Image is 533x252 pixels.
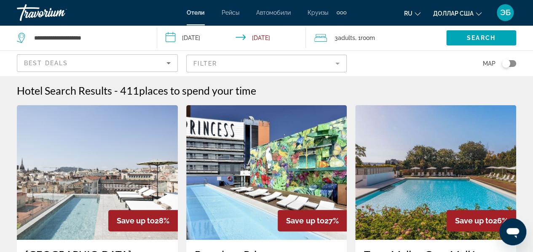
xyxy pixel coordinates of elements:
[338,34,355,41] span: Adults
[308,9,328,16] a: Круизы
[433,7,482,19] button: Изменить валюту
[256,9,291,16] a: Автомобили
[494,4,516,21] button: Меню пользователя
[455,216,493,225] span: Save up to
[17,2,101,24] a: Травориум
[355,105,516,240] img: Hotel image
[17,84,112,97] h1: Hotel Search Results
[114,84,118,97] span: -
[186,105,347,240] img: Hotel image
[17,105,178,240] img: Hotel image
[499,218,526,245] iframe: Кнопка запуска окна обмена сообщениями
[447,210,516,231] div: 26%
[404,10,412,17] font: ru
[496,60,516,67] button: Toggle map
[404,7,421,19] button: Изменить язык
[120,84,256,97] h2: 411
[446,30,516,45] button: Search
[24,58,171,68] mat-select: Sort by
[500,8,511,17] font: ЭБ
[306,25,446,50] button: Travelers: 3 adults, 0 children
[355,32,375,44] span: , 1
[186,54,347,73] button: Filter
[483,58,496,69] span: Map
[467,34,496,41] span: Search
[335,32,355,44] span: 3
[337,6,346,19] button: Дополнительные элементы навигации
[139,84,256,97] span: places to spend your time
[187,9,205,16] a: Отели
[24,60,68,66] span: Best Deals
[222,9,239,16] a: Рейсы
[117,216,155,225] span: Save up to
[278,210,347,231] div: 27%
[157,25,306,50] button: Check-in date: Oct 1, 2025 Check-out date: Oct 2, 2025
[433,10,474,17] font: доллар США
[286,216,324,225] span: Save up to
[108,210,178,231] div: 28%
[361,34,375,41] span: Room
